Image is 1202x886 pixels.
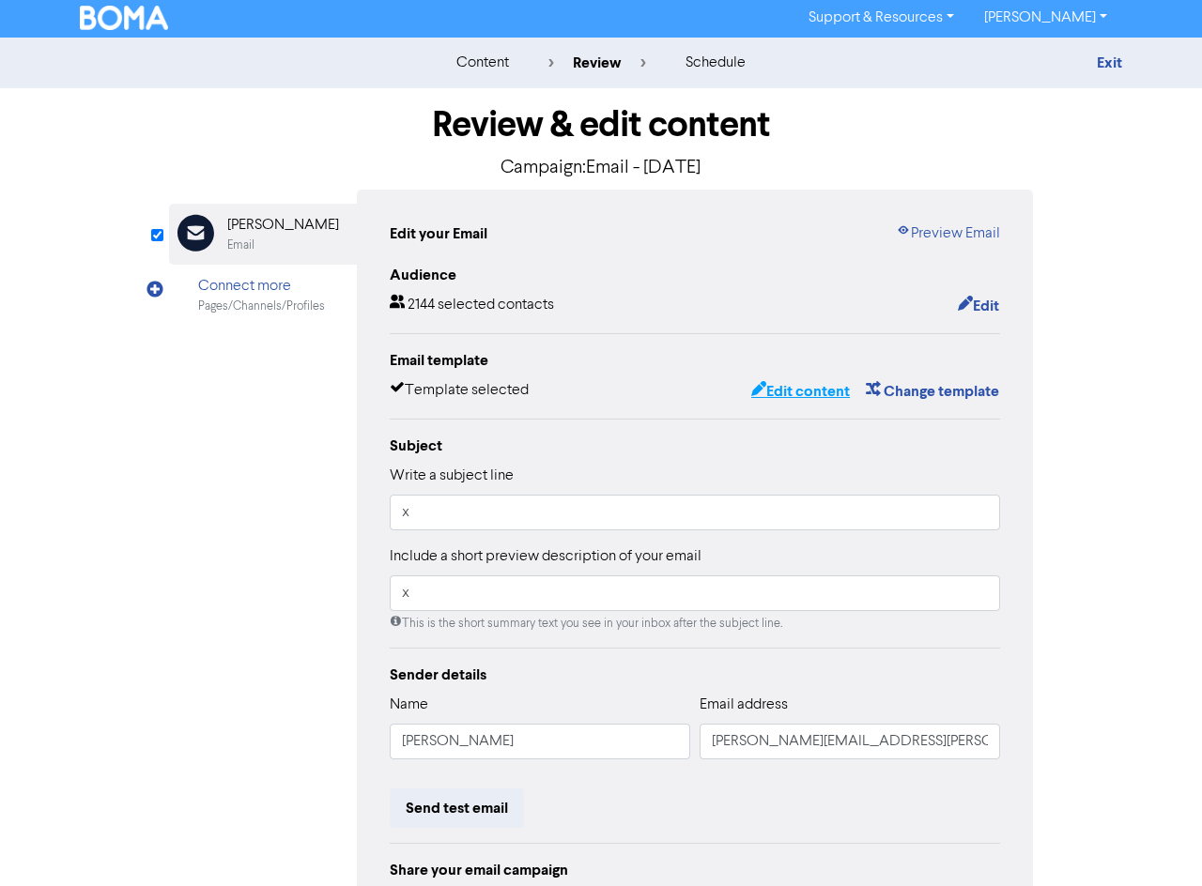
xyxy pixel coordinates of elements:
label: Email address [700,694,788,716]
div: [PERSON_NAME] [227,214,339,237]
div: Pages/Channels/Profiles [198,298,325,315]
label: Name [390,694,428,716]
div: Subject [390,435,1000,457]
div: [PERSON_NAME]Email [169,204,357,265]
div: Email [227,237,254,254]
label: Include a short preview description of your email [390,545,701,568]
div: 2144 selected contacts [390,294,554,318]
a: Support & Resources [794,3,969,33]
div: This is the short summary text you see in your inbox after the subject line. [390,615,1000,633]
button: Send test email [390,788,524,828]
div: content [456,52,509,74]
a: Exit [1097,53,1122,72]
div: Audience [390,264,1000,286]
label: Write a subject line [390,465,514,487]
div: Connect more [198,275,325,298]
img: BOMA Logo [80,6,168,30]
div: review [548,52,646,74]
div: Edit your Email [390,222,487,245]
div: Sender details [390,664,1000,686]
a: [PERSON_NAME] [969,3,1122,33]
div: schedule [686,52,746,74]
div: Email template [390,349,1000,372]
iframe: Chat Widget [1108,796,1202,886]
p: Campaign: Email - [DATE] [169,154,1033,182]
a: Preview Email [896,222,1000,245]
button: Edit [957,294,1000,318]
div: Share your email campaign [390,859,1000,881]
div: Connect morePages/Channels/Profiles [169,265,357,326]
button: Change template [865,379,1000,404]
div: Template selected [390,379,529,404]
button: Edit content [750,379,851,404]
h1: Review & edit content [169,103,1033,146]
